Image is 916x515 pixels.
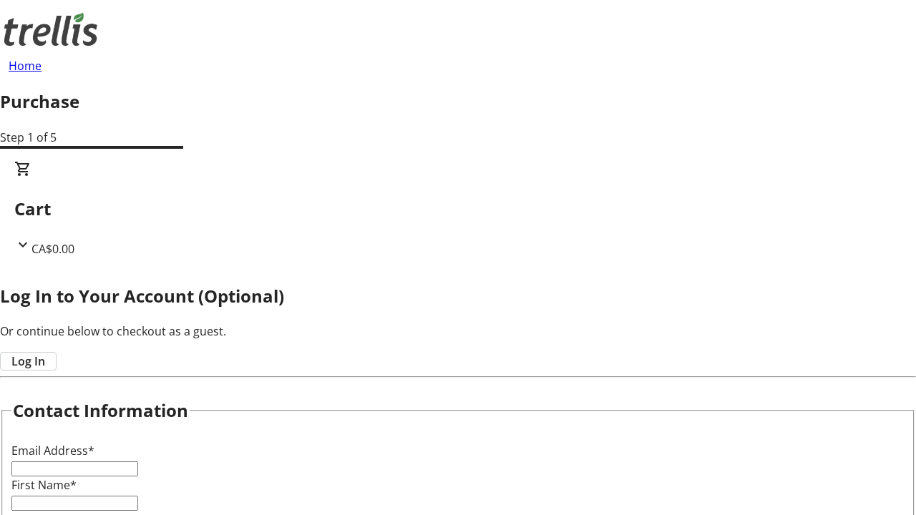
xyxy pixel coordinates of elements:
[14,196,902,222] h2: Cart
[11,477,77,493] label: First Name*
[11,353,45,370] span: Log In
[11,443,94,458] label: Email Address*
[13,398,188,423] h2: Contact Information
[14,160,902,257] div: CartCA$0.00
[31,241,74,257] span: CA$0.00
